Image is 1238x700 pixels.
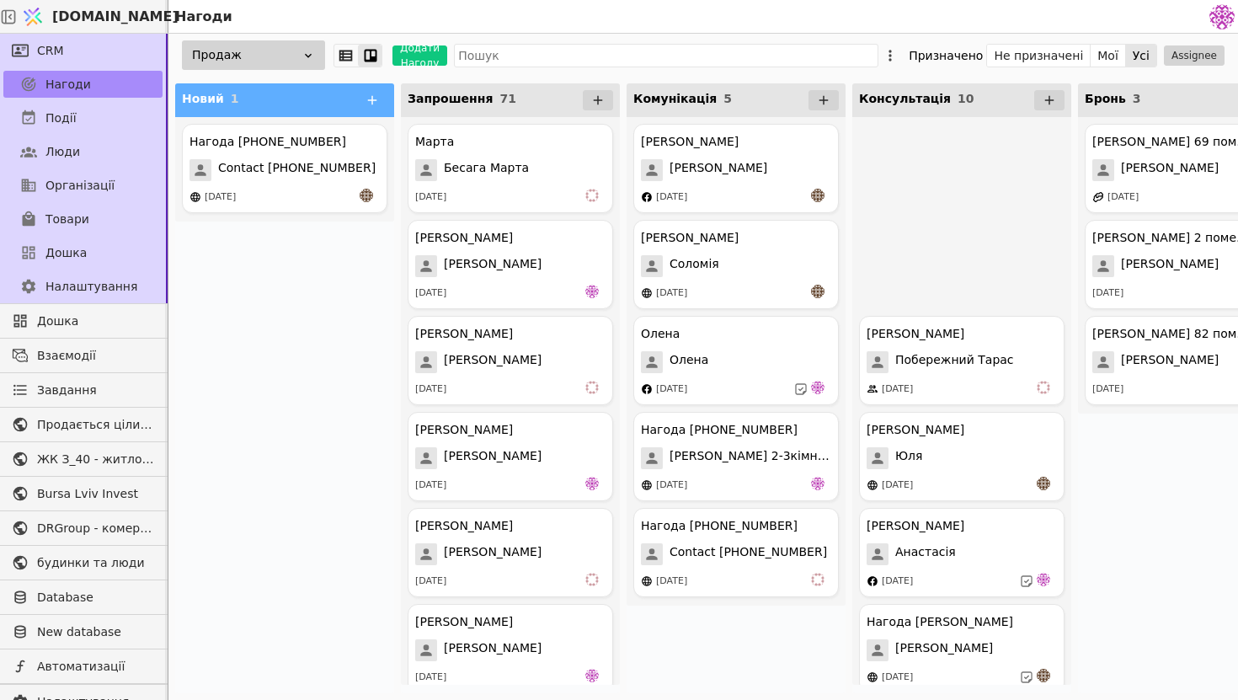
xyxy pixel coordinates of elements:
[3,342,163,369] a: Взаємодії
[415,382,446,397] div: [DATE]
[1092,191,1104,203] img: affiliate-program.svg
[882,478,913,493] div: [DATE]
[641,383,653,395] img: facebook.svg
[867,613,1013,631] div: Нагода [PERSON_NAME]
[641,133,739,151] div: [PERSON_NAME]
[37,623,154,641] span: New database
[867,517,964,535] div: [PERSON_NAME]
[1164,45,1225,66] button: Assignee
[656,574,687,589] div: [DATE]
[670,447,831,469] span: [PERSON_NAME] 2-3кімнатні
[444,255,542,277] span: [PERSON_NAME]
[415,478,446,493] div: [DATE]
[3,172,163,199] a: Організації
[444,159,529,181] span: Бесага Марта
[867,479,878,491] img: online-store.svg
[987,44,1091,67] button: Не призначені
[670,159,767,181] span: [PERSON_NAME]
[958,92,974,105] span: 10
[1133,92,1141,105] span: 3
[45,110,77,127] span: Події
[415,133,454,151] div: Марта
[231,92,239,105] span: 1
[45,244,87,262] span: Дошка
[3,549,163,576] a: будинки та люди
[811,189,824,202] img: an
[641,575,653,587] img: online-store.svg
[382,45,447,66] a: Додати Нагоду
[811,477,824,490] img: de
[37,313,154,330] span: Дошка
[37,416,154,434] span: Продається цілий будинок [PERSON_NAME] нерухомість
[3,307,163,334] a: Дошка
[811,573,824,586] img: vi
[3,446,163,473] a: ЖК З_40 - житлова та комерційна нерухомість класу Преміум
[37,520,154,537] span: DRGroup - комерційна нерухоомість
[182,92,224,105] span: Новий
[859,604,1065,693] div: Нагода [PERSON_NAME][PERSON_NAME][DATE]an
[3,138,163,165] a: Люди
[415,574,446,589] div: [DATE]
[641,191,653,203] img: facebook.svg
[895,351,1014,373] span: Побережний Тарас
[882,574,913,589] div: [DATE]
[37,485,154,503] span: Bursa Lviv Invest
[641,479,653,491] img: online-store.svg
[37,347,154,365] span: Взаємодії
[415,325,513,343] div: [PERSON_NAME]
[633,220,839,309] div: [PERSON_NAME]Соломія[DATE]an
[633,124,839,213] div: [PERSON_NAME][PERSON_NAME][DATE]an
[444,351,542,373] span: [PERSON_NAME]
[641,517,798,535] div: Нагода [PHONE_NUMBER]
[45,76,91,94] span: Нагоди
[182,40,325,70] div: Продаж
[1209,4,1235,29] img: 137b5da8a4f5046b86490006a8dec47a
[3,104,163,131] a: Події
[20,1,45,33] img: Logo
[415,190,446,205] div: [DATE]
[37,42,64,60] span: CRM
[641,229,739,247] div: [PERSON_NAME]
[218,159,376,181] span: Contact [PHONE_NUMBER]
[585,669,599,682] img: de
[444,447,542,469] span: [PERSON_NAME]
[1091,44,1126,67] button: Мої
[656,382,687,397] div: [DATE]
[867,325,964,343] div: [PERSON_NAME]
[656,478,687,493] div: [DATE]
[859,412,1065,501] div: [PERSON_NAME]Юля[DATE]an
[415,517,513,535] div: [PERSON_NAME]
[1092,382,1123,397] div: [DATE]
[499,92,515,105] span: 71
[811,285,824,298] img: an
[182,124,387,213] div: Нагода [PHONE_NUMBER]Contact [PHONE_NUMBER][DATE]an
[585,573,599,586] img: vi
[52,7,179,27] span: [DOMAIN_NAME]
[670,255,719,277] span: Соломія
[811,381,824,394] img: de
[17,1,168,33] a: [DOMAIN_NAME]
[641,325,680,343] div: Олена
[189,191,201,203] img: online-store.svg
[867,671,878,683] img: online-store.svg
[633,92,717,105] span: Комунікація
[1121,255,1219,277] span: [PERSON_NAME]
[3,273,163,300] a: Налаштування
[392,45,447,66] button: Додати Нагоду
[37,451,154,468] span: ЖК З_40 - житлова та комерційна нерухомість класу Преміум
[1092,286,1123,301] div: [DATE]
[3,515,163,542] a: DRGroup - комерційна нерухоомість
[670,351,708,373] span: Олена
[1121,159,1219,181] span: [PERSON_NAME]
[1037,381,1050,394] img: vi
[895,543,956,565] span: Анастасія
[1126,44,1156,67] button: Усі
[1037,669,1050,682] img: an
[641,421,798,439] div: Нагода [PHONE_NUMBER]
[45,211,89,228] span: Товари
[585,285,599,298] img: de
[3,206,163,232] a: Товари
[3,653,163,680] a: Автоматизації
[415,671,446,685] div: [DATE]
[859,316,1065,405] div: [PERSON_NAME]Побережний Тарас[DATE]vi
